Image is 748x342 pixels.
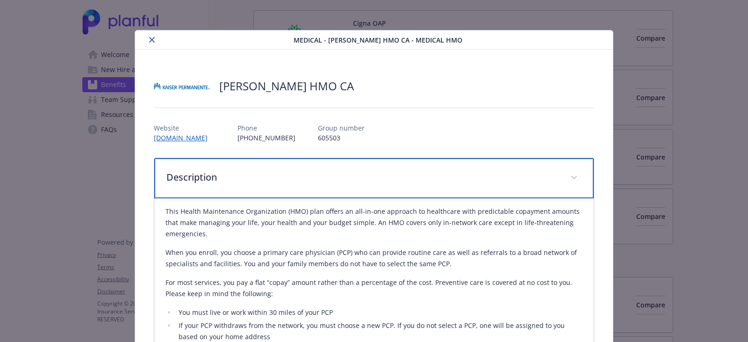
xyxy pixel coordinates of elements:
h2: [PERSON_NAME] HMO CA [219,78,354,94]
p: When you enroll, you choose a primary care physician (PCP) who can provide routine care as well a... [165,247,583,269]
p: This Health Maintenance Organization (HMO) plan offers an all-in-one approach to healthcare with ... [165,206,583,240]
button: close [146,34,158,45]
span: Medical - [PERSON_NAME] HMO CA - Medical HMO [294,35,462,45]
li: You must live or work within 30 miles of your PCP [176,307,583,318]
a: [DOMAIN_NAME] [154,133,215,142]
p: 605503 [318,133,365,143]
p: Group number [318,123,365,133]
p: Description [166,170,559,184]
div: Description [154,158,594,198]
p: Website [154,123,215,133]
p: [PHONE_NUMBER] [237,133,295,143]
img: Kaiser Permanente Insurance Company [154,72,210,100]
p: Phone [237,123,295,133]
p: For most services, you pay a flat “copay” amount rather than a percentage of the cost. Preventive... [165,277,583,299]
